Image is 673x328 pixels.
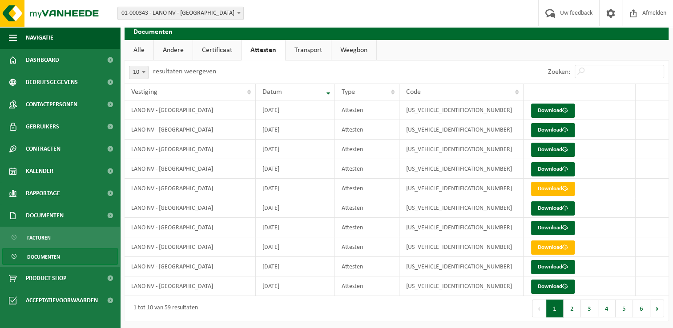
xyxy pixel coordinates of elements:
td: [DATE] [256,140,335,159]
span: Product Shop [26,267,66,289]
span: 10 [129,66,149,79]
td: Attesten [335,179,399,198]
td: Attesten [335,140,399,159]
td: [US_VEHICLE_IDENTIFICATION_NUMBER] [399,159,524,179]
span: 01-000343 - LANO NV - HARELBEKE [118,7,243,20]
td: [DATE] [256,100,335,120]
td: Attesten [335,257,399,276]
td: LANO NV - [GEOGRAPHIC_DATA] [125,218,256,237]
span: Datum [262,88,282,96]
td: LANO NV - [GEOGRAPHIC_DATA] [125,276,256,296]
td: Attesten [335,276,399,296]
a: Download [531,123,575,137]
span: Vestiging [131,88,157,96]
td: LANO NV - [GEOGRAPHIC_DATA] [125,100,256,120]
span: Gebruikers [26,116,59,138]
td: Attesten [335,100,399,120]
td: LANO NV - [GEOGRAPHIC_DATA] [125,120,256,140]
td: Attesten [335,237,399,257]
span: Contracten [26,138,60,160]
td: [DATE] [256,120,335,140]
td: [DATE] [256,179,335,198]
a: Weegbon [331,40,376,60]
a: Download [531,143,575,157]
button: 4 [598,300,616,317]
td: [US_VEHICLE_IDENTIFICATION_NUMBER] [399,120,524,140]
a: Attesten [242,40,285,60]
button: 2 [564,300,581,317]
span: Acceptatievoorwaarden [26,289,98,312]
a: Download [531,260,575,274]
a: Documenten [2,248,118,265]
td: [US_VEHICLE_IDENTIFICATION_NUMBER] [399,140,524,159]
td: LANO NV - [GEOGRAPHIC_DATA] [125,198,256,218]
td: [US_VEHICLE_IDENTIFICATION_NUMBER] [399,237,524,257]
a: Download [531,162,575,176]
span: Navigatie [26,27,53,49]
div: 1 tot 10 van 59 resultaten [129,300,198,316]
button: 3 [581,300,598,317]
span: 01-000343 - LANO NV - HARELBEKE [117,7,244,20]
a: Download [531,280,575,294]
span: Documenten [27,248,60,265]
span: Kalender [26,160,53,182]
span: Rapportage [26,182,60,204]
button: Next [650,300,664,317]
td: [DATE] [256,159,335,179]
td: Attesten [335,159,399,179]
span: Contactpersonen [26,93,77,116]
td: LANO NV - [GEOGRAPHIC_DATA] [125,257,256,276]
td: [DATE] [256,198,335,218]
td: Attesten [335,218,399,237]
span: Facturen [27,229,51,246]
td: LANO NV - [GEOGRAPHIC_DATA] [125,179,256,198]
td: [DATE] [256,218,335,237]
td: [US_VEHICLE_IDENTIFICATION_NUMBER] [399,198,524,218]
button: 1 [546,300,564,317]
h2: Documenten [125,22,669,40]
label: resultaten weergeven [153,68,216,75]
span: 10 [129,66,148,79]
td: LANO NV - [GEOGRAPHIC_DATA] [125,140,256,159]
td: Attesten [335,120,399,140]
span: Documenten [26,204,64,227]
td: [US_VEHICLE_IDENTIFICATION_NUMBER] [399,218,524,237]
button: 6 [633,300,650,317]
td: [DATE] [256,276,335,296]
a: Facturen [2,229,118,246]
td: [US_VEHICLE_IDENTIFICATION_NUMBER] [399,257,524,276]
a: Alle [125,40,153,60]
td: LANO NV - [GEOGRAPHIC_DATA] [125,237,256,257]
td: [US_VEHICLE_IDENTIFICATION_NUMBER] [399,100,524,120]
span: Bedrijfsgegevens [26,71,78,93]
label: Zoeken: [548,68,570,76]
a: Download [531,201,575,216]
button: Previous [532,300,546,317]
td: LANO NV - [GEOGRAPHIC_DATA] [125,159,256,179]
a: Download [531,240,575,255]
a: Andere [154,40,193,60]
td: Attesten [335,198,399,218]
a: Download [531,221,575,235]
a: Transport [286,40,331,60]
span: Code [406,88,421,96]
a: Download [531,182,575,196]
td: [US_VEHICLE_IDENTIFICATION_NUMBER] [399,276,524,296]
a: Certificaat [193,40,241,60]
td: [DATE] [256,257,335,276]
span: Type [342,88,355,96]
button: 5 [616,300,633,317]
td: [DATE] [256,237,335,257]
a: Download [531,104,575,118]
td: [US_VEHICLE_IDENTIFICATION_NUMBER] [399,179,524,198]
span: Dashboard [26,49,59,71]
